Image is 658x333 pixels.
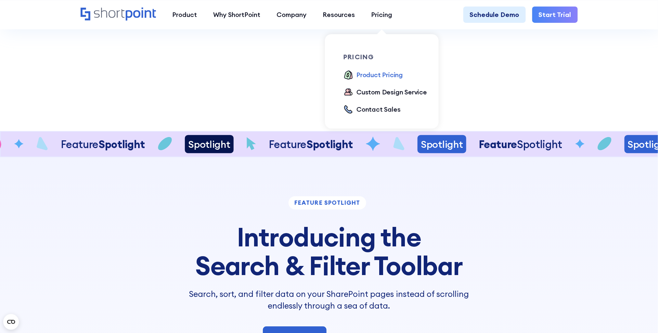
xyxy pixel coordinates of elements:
a: Company [268,7,315,23]
div: Pricing [371,10,392,20]
a: Why ShortPoint [205,7,268,23]
div: Why ShortPoint [213,10,260,20]
div: Product [172,10,197,20]
strong: Spotlight [21,137,67,151]
h3: Introducing the Search & Filter Toolbar [177,223,482,280]
a: Start Trial [532,7,578,23]
a: Contact Sales [343,104,400,115]
a: Resources [315,7,363,23]
strong: Spotlight [403,137,449,151]
a: Custom Design Service [343,87,427,98]
p: Search, sort, and filter data on your SharePoint pages instead of scrolling endlessly through a s... [177,288,482,312]
a: Product [164,7,205,23]
div: Spotlight [285,138,327,150]
div: Resources [323,10,355,20]
div: Product Pricing [356,70,403,80]
div: pricing [343,54,434,60]
a: Home [81,7,156,21]
strong: Spotlight [195,137,241,151]
button: Open CMP widget [3,314,19,330]
a: Schedule Demo [463,7,526,23]
div: Custom Design Service [356,87,427,97]
a: Pricing [363,7,400,23]
div: Feature [157,138,241,151]
div: Spotlight [517,138,559,150]
div: Contact Sales [356,104,400,114]
iframe: Chat Widget [626,302,658,333]
div: Feature [366,138,450,151]
strong: Feature [576,137,614,151]
div: Company [277,10,306,20]
a: Product Pricing [343,70,403,81]
div: feature spotlight [289,196,366,210]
